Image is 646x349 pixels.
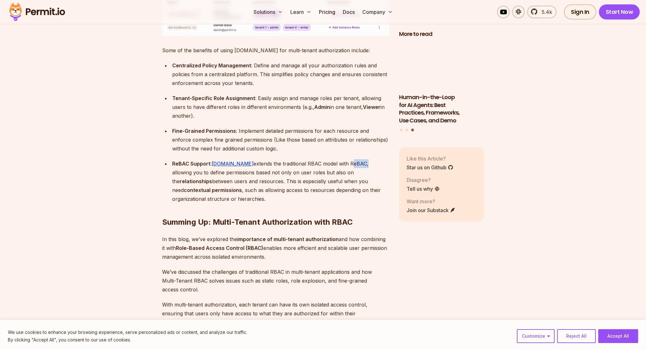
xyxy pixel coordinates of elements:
strong: Role-Based Access Control (RBAC) [176,245,263,251]
img: Permit logo [6,1,68,23]
a: Start Now [599,4,640,20]
p: With multi-tenant authorization, each tenant can have its own isolated access control, ensuring t... [162,300,389,327]
p: We’ve discussed the challenges of traditional RBAC in multi-tenant applications and how Multi-Ten... [162,267,389,294]
a: Join our Substack [407,206,456,214]
img: Human-in-the-Loop for AI Agents: Best Practices, Frameworks, Use Cases, and Demo [399,42,484,90]
button: Customize [517,329,555,343]
button: Learn [288,6,314,18]
strong: Fine-Grained Permissions [172,128,236,134]
strong: ReBAC Support [172,160,210,167]
a: Tell us why [407,185,440,192]
button: Go to slide 2 [406,128,408,131]
h3: Human-in-the-Loop for AI Agents: Best Practices, Frameworks, Use Cases, and Demo [399,93,484,124]
strong: contextual permissions [184,187,242,193]
p: In this blog, we’ve explored the and how combining it with enables more efficient and scalable us... [162,235,389,261]
p: Some of the benefits of using [DOMAIN_NAME] for multi-tenant authorization include: [162,46,389,55]
li: 3 of 3 [399,42,484,125]
p: Disagree? [407,176,440,183]
a: 5.4k [527,6,556,18]
span: 5.4k [538,8,552,16]
p: We use cookies to enhance your browsing experience, serve personalized ads or content, and analyz... [8,329,247,336]
h2: Summing Up: Multi-Tenant Authorization with RBAC [162,192,389,227]
div: : extends the traditional RBAC model with ReBAC, allowing you to define permissions based not onl... [172,159,389,203]
strong: Viewer [363,104,380,110]
button: Go to slide 1 [400,128,402,131]
div: Posts [399,42,484,132]
strong: Centralized Policy Management [172,62,251,69]
p: Want more? [407,197,456,205]
strong: Tenant-Specific Role Assignment [172,95,255,101]
a: Star us on Github [407,163,453,171]
button: Reject All [557,329,596,343]
a: [DOMAIN_NAME] [211,160,254,167]
p: Like this Article? [407,155,453,162]
strong: Admin [314,104,330,110]
h2: More to read [399,30,484,38]
strong: importance of multi-tenant authorization [237,236,339,242]
div: : Define and manage all your authorization rules and policies from a centralized platform. This s... [172,61,389,87]
div: : Easily assign and manage roles per tenant, allowing users to have different roles in different ... [172,94,389,120]
a: Pricing [316,6,338,18]
a: Docs [340,6,357,18]
button: Solutions [251,6,285,18]
button: Accept All [598,329,638,343]
div: : Implement detailed permissions for each resource and enforce complex fine grained permissions (... [172,127,389,153]
a: Sign In [564,4,596,20]
p: By clicking "Accept All", you consent to our use of cookies. [8,336,247,344]
strong: relationships [180,178,212,184]
button: Company [360,6,395,18]
button: Go to slide 3 [411,128,414,131]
